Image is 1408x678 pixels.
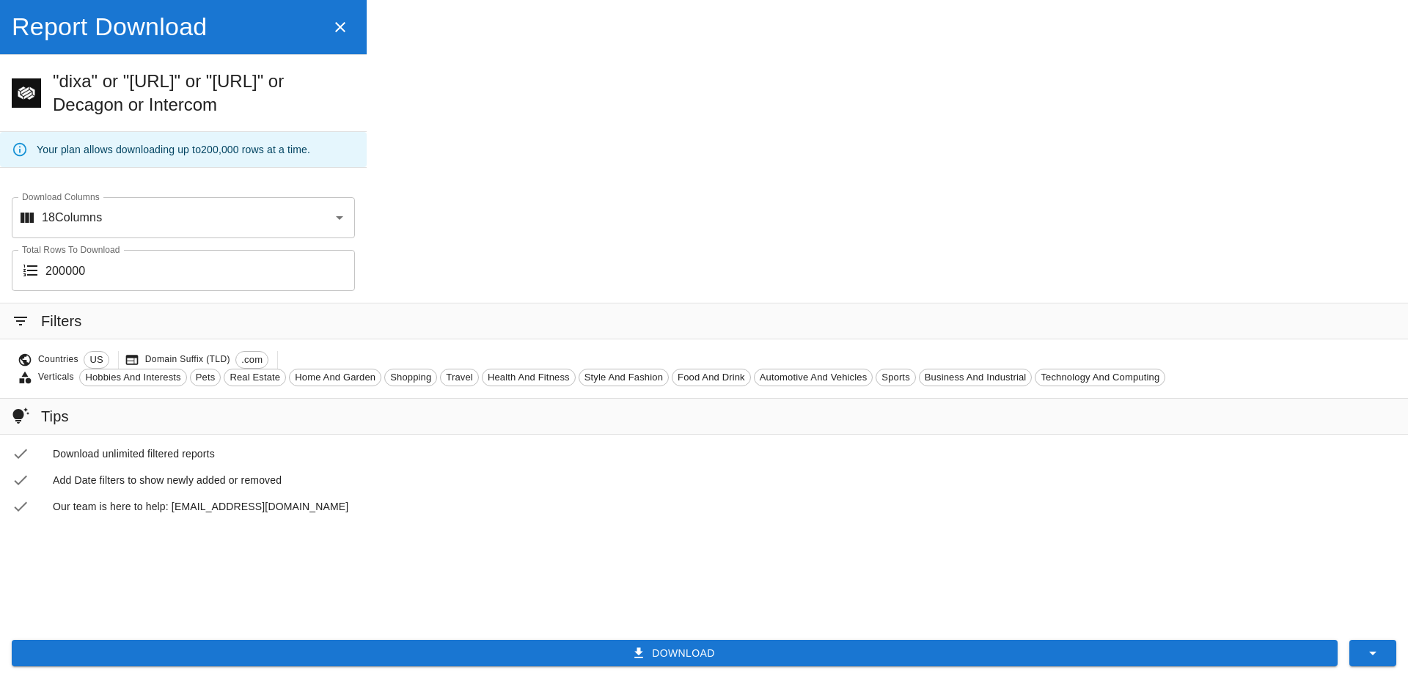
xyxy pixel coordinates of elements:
span: Business And Industrial [920,370,1032,385]
span: Countries [38,353,84,367]
span: Real Estate [224,370,285,385]
iframe: Drift Widget Chat Controller [1335,574,1390,630]
span: Food And Drink [672,370,750,385]
h5: "dixa" or "[URL]" or "[URL]" or Decagon or Intercom [53,70,355,117]
button: Download [12,640,1338,667]
span: Verticals [38,370,79,385]
img: 26b8f0a9-46ed-4a22-8499-bdb69cbc77d5.jpg [12,78,41,108]
label: Total Rows To Download [22,243,120,256]
span: Add Date filters to show newly added or removed [53,473,1396,487]
span: Health And Fitness [483,370,575,385]
h4: Report Download [12,12,326,43]
span: Automotive And Vehicles [755,370,873,385]
span: Style And Fashion [579,370,668,385]
span: .com [236,353,268,367]
span: Hobbies And Interests [80,370,186,385]
span: Our team is here to help: [EMAIL_ADDRESS][DOMAIN_NAME] [53,499,1396,514]
span: Home And Garden [290,370,381,385]
h6: Filters [41,309,82,333]
p: 18 Columns [42,209,102,226]
span: Travel [441,370,478,385]
span: Shopping [385,370,436,385]
span: Download unlimited filtered reports [53,446,1396,461]
label: Download Columns [22,191,100,203]
span: Sports [876,370,914,385]
span: Technology And Computing [1035,370,1165,385]
span: US [84,353,108,367]
h6: Tips [41,405,69,428]
span: Pets [191,370,221,385]
span: Domain Suffix (TLD) [145,353,236,367]
button: Open [329,207,350,228]
div: Your plan allows downloading up to 200,000 rows at a time. [37,136,310,163]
